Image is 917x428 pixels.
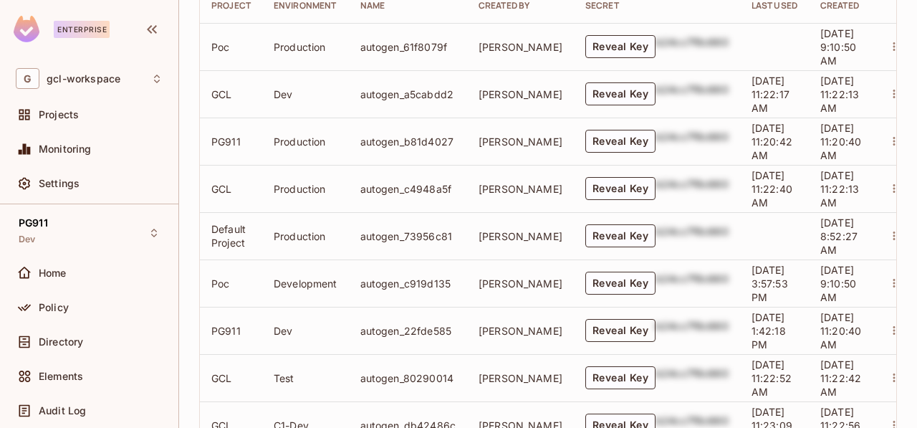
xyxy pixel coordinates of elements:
[39,371,83,382] span: Elements
[820,217,858,256] span: [DATE] 8:52:27 AM
[884,179,904,199] button: actions
[820,169,859,209] span: [DATE] 11:22:13 AM
[656,224,729,247] div: b24cc7f8c660
[752,264,788,303] span: [DATE] 3:57:53 PM
[14,16,39,42] img: SReyMgAAAABJRU5ErkJggg==
[200,23,262,70] td: Poc
[884,37,904,57] button: actions
[656,319,729,342] div: b24cc7f8c660
[467,70,574,118] td: [PERSON_NAME]
[656,130,729,153] div: b24cc7f8c660
[54,21,110,38] div: Enterprise
[585,177,656,200] button: Reveal Key
[884,368,904,388] button: actions
[820,75,859,114] span: [DATE] 11:22:13 AM
[752,122,792,161] span: [DATE] 11:20:42 AM
[585,272,656,295] button: Reveal Key
[262,307,349,354] td: Dev
[349,354,467,401] td: autogen_80290014
[467,23,574,70] td: [PERSON_NAME]
[349,212,467,260] td: autogen_73956c81
[752,311,786,351] span: [DATE] 1:42:18 PM
[39,143,92,155] span: Monitoring
[585,319,656,342] button: Reveal Key
[752,169,792,209] span: [DATE] 11:22:40 AM
[820,122,861,161] span: [DATE] 11:20:40 AM
[820,264,856,303] span: [DATE] 9:10:50 AM
[656,366,729,389] div: b24cc7f8c660
[349,118,467,165] td: autogen_b81d4027
[200,307,262,354] td: PG911
[884,84,904,104] button: actions
[349,23,467,70] td: autogen_61f8079f
[884,320,904,341] button: actions
[656,35,729,58] div: b24cc7f8c660
[752,75,789,114] span: [DATE] 11:22:17 AM
[200,70,262,118] td: GCL
[656,272,729,295] div: b24cc7f8c660
[884,273,904,293] button: actions
[467,354,574,401] td: [PERSON_NAME]
[585,224,656,247] button: Reveal Key
[262,165,349,212] td: Production
[820,358,861,398] span: [DATE] 11:22:42 AM
[585,82,656,105] button: Reveal Key
[200,118,262,165] td: PG911
[19,234,35,245] span: Dev
[262,212,349,260] td: Production
[39,109,79,120] span: Projects
[39,178,80,189] span: Settings
[585,130,656,153] button: Reveal Key
[656,82,729,105] div: b24cc7f8c660
[884,131,904,151] button: actions
[467,260,574,307] td: [PERSON_NAME]
[200,260,262,307] td: Poc
[349,307,467,354] td: autogen_22fde585
[39,405,86,417] span: Audit Log
[656,177,729,200] div: b24cc7f8c660
[16,68,39,89] span: G
[467,307,574,354] td: [PERSON_NAME]
[349,260,467,307] td: autogen_c919d135
[19,217,48,229] span: PG911
[200,212,262,260] td: Default Project
[200,165,262,212] td: GCL
[47,73,120,85] span: Workspace: gcl-workspace
[200,354,262,401] td: GCL
[752,358,792,398] span: [DATE] 11:22:52 AM
[349,165,467,212] td: autogen_c4948a5f
[349,70,467,118] td: autogen_a5cabdd2
[262,354,349,401] td: Test
[820,27,856,67] span: [DATE] 9:10:50 AM
[467,118,574,165] td: [PERSON_NAME]
[262,23,349,70] td: Production
[262,260,349,307] td: Development
[820,311,861,351] span: [DATE] 11:20:40 AM
[262,70,349,118] td: Dev
[585,366,656,389] button: Reveal Key
[467,212,574,260] td: [PERSON_NAME]
[262,118,349,165] td: Production
[884,226,904,246] button: actions
[39,302,69,313] span: Policy
[585,35,656,58] button: Reveal Key
[39,267,67,279] span: Home
[467,165,574,212] td: [PERSON_NAME]
[39,336,83,348] span: Directory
